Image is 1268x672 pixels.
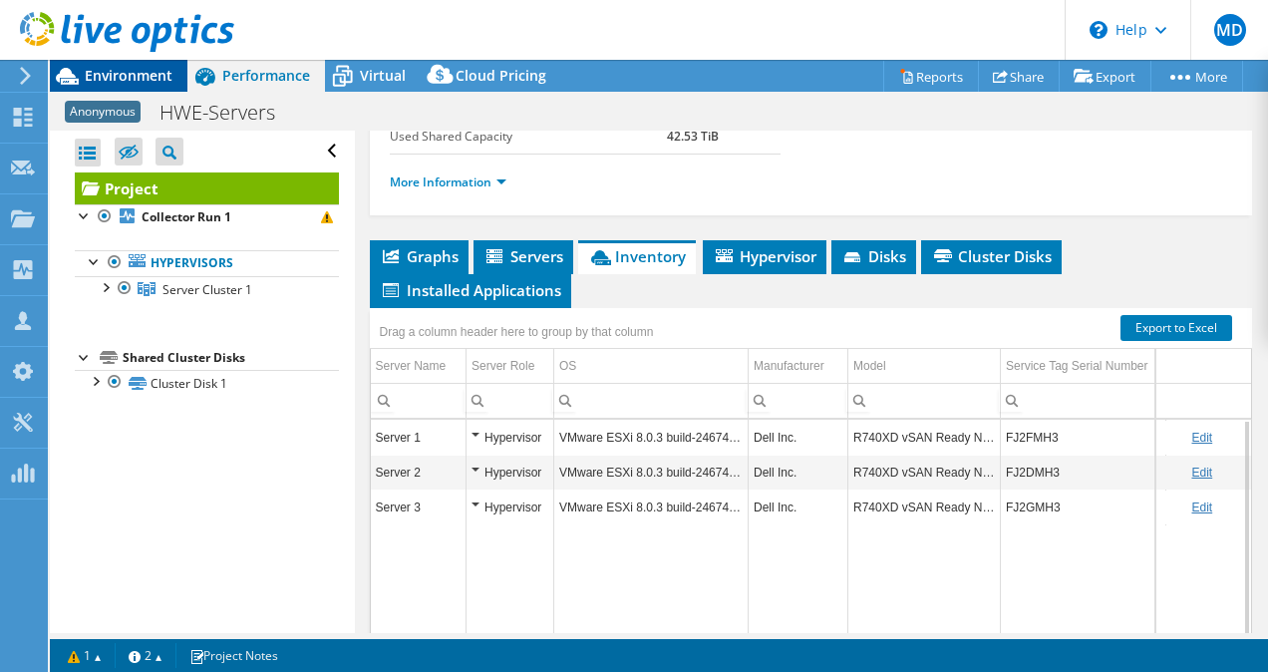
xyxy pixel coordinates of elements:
[588,246,686,266] span: Inventory
[472,426,548,450] div: Hypervisor
[883,61,979,92] a: Reports
[467,349,554,384] td: Server Role Column
[371,383,467,418] td: Column Server Name, Filter cell
[1150,61,1243,92] a: More
[123,346,339,370] div: Shared Cluster Disks
[472,354,534,378] div: Server Role
[749,383,848,418] td: Column Manufacturer, Filter cell
[75,276,339,302] a: Server Cluster 1
[749,349,848,384] td: Manufacturer Column
[371,420,467,455] td: Column Server Name, Value Server 1
[467,490,554,524] td: Column Server Role, Value Hypervisor
[554,455,749,490] td: Column OS, Value VMware ESXi 8.0.3 build-24674464
[85,66,172,85] span: Environment
[371,349,467,384] td: Server Name Column
[1214,14,1246,46] span: MD
[1006,354,1148,378] div: Service Tag Serial Number
[1001,490,1166,524] td: Column Service Tag Serial Number, Value FJ2GMH3
[151,102,306,124] h1: HWE-Servers
[1191,501,1212,514] a: Edit
[554,349,749,384] td: OS Column
[1001,455,1166,490] td: Column Service Tag Serial Number, Value FJ2DMH3
[1001,420,1166,455] td: Column Service Tag Serial Number, Value FJ2FMH3
[380,246,459,266] span: Graphs
[467,383,554,418] td: Column Server Role, Filter cell
[472,461,548,485] div: Hypervisor
[142,208,231,225] b: Collector Run 1
[841,246,906,266] span: Disks
[467,420,554,455] td: Column Server Role, Value Hypervisor
[472,496,548,519] div: Hypervisor
[380,280,561,300] span: Installed Applications
[360,66,406,85] span: Virtual
[1090,21,1108,39] svg: \n
[848,490,1001,524] td: Column Model, Value R740XD vSAN Ready Node
[54,643,116,668] a: 1
[175,643,292,668] a: Project Notes
[371,490,467,524] td: Column Server Name, Value Server 3
[375,318,659,346] div: Drag a column header here to group by that column
[162,281,252,298] span: Server Cluster 1
[456,66,546,85] span: Cloud Pricing
[848,383,1001,418] td: Column Model, Filter cell
[931,246,1052,266] span: Cluster Disks
[749,420,848,455] td: Column Manufacturer, Value Dell Inc.
[559,354,576,378] div: OS
[115,643,176,668] a: 2
[390,127,667,147] label: Used Shared Capacity
[978,61,1060,92] a: Share
[749,455,848,490] td: Column Manufacturer, Value Dell Inc.
[1059,61,1151,92] a: Export
[65,101,141,123] span: Anonymous
[75,172,339,204] a: Project
[554,490,749,524] td: Column OS, Value VMware ESXi 8.0.3 build-24674464
[75,370,339,396] a: Cluster Disk 1
[848,349,1001,384] td: Model Column
[1120,315,1232,341] a: Export to Excel
[390,173,506,190] a: More Information
[848,420,1001,455] td: Column Model, Value R740XD vSAN Ready Node
[754,354,824,378] div: Manufacturer
[75,250,339,276] a: Hypervisors
[554,383,749,418] td: Column OS, Filter cell
[713,246,816,266] span: Hypervisor
[667,128,719,145] b: 42.53 TiB
[1001,383,1166,418] td: Column Service Tag Serial Number, Filter cell
[483,246,563,266] span: Servers
[75,204,339,230] a: Collector Run 1
[554,420,749,455] td: Column OS, Value VMware ESXi 8.0.3 build-24674464
[467,455,554,490] td: Column Server Role, Value Hypervisor
[1001,349,1166,384] td: Service Tag Serial Number Column
[371,455,467,490] td: Column Server Name, Value Server 2
[1191,466,1212,480] a: Edit
[853,354,886,378] div: Model
[1191,431,1212,445] a: Edit
[848,455,1001,490] td: Column Model, Value R740XD vSAN Ready Node
[376,354,447,378] div: Server Name
[749,490,848,524] td: Column Manufacturer, Value Dell Inc.
[222,66,310,85] span: Performance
